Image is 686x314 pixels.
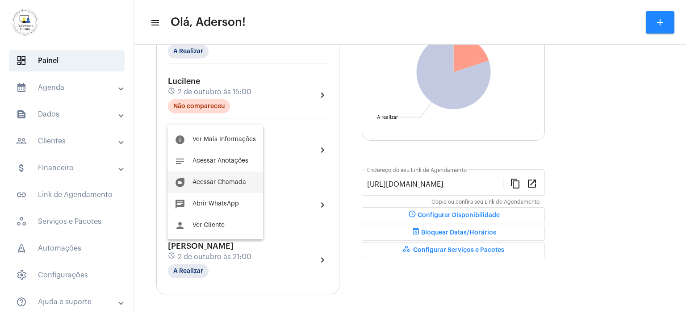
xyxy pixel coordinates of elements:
span: Ver Mais Informações [192,136,256,142]
span: Acessar Anotações [192,158,248,164]
span: Acessar Chamada [192,179,246,185]
span: Abrir WhatsApp [192,201,239,207]
mat-icon: chat [175,199,185,209]
mat-icon: person [175,220,185,231]
mat-icon: notes [175,156,185,167]
mat-icon: info [175,134,185,145]
span: Ver Cliente [192,222,225,228]
mat-icon: duo [175,177,185,188]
